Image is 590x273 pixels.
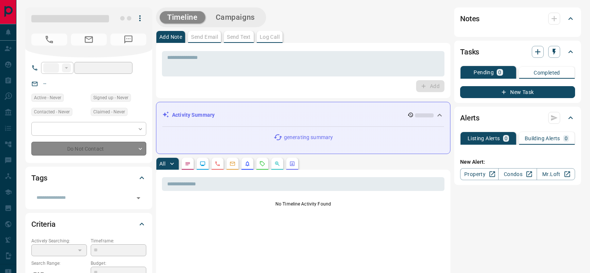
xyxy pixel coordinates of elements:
[460,46,479,58] h2: Tasks
[498,168,537,180] a: Condos
[244,161,250,167] svg: Listing Alerts
[474,70,494,75] p: Pending
[185,161,191,167] svg: Notes
[162,201,444,207] p: No Timeline Activity Found
[259,161,265,167] svg: Requests
[230,161,235,167] svg: Emails
[460,168,499,180] a: Property
[468,136,500,141] p: Listing Alerts
[274,161,280,167] svg: Opportunities
[91,238,146,244] p: Timeframe:
[34,108,70,116] span: Contacted - Never
[498,70,501,75] p: 0
[91,260,146,267] p: Budget:
[460,112,480,124] h2: Alerts
[93,94,128,101] span: Signed up - Never
[31,142,146,156] div: Do Not Contact
[31,238,87,244] p: Actively Searching:
[71,34,107,45] span: No Email
[460,109,575,127] div: Alerts
[565,136,568,141] p: 0
[133,193,144,203] button: Open
[93,108,125,116] span: Claimed - Never
[208,11,262,23] button: Campaigns
[31,260,87,267] p: Search Range:
[160,11,205,23] button: Timeline
[43,81,46,87] a: --
[460,86,575,98] button: New Task
[537,168,575,180] a: Mr.Loft
[172,111,215,119] p: Activity Summary
[460,13,480,25] h2: Notes
[31,169,146,187] div: Tags
[460,158,575,166] p: New Alert:
[159,161,165,166] p: All
[534,70,560,75] p: Completed
[200,161,206,167] svg: Lead Browsing Activity
[215,161,221,167] svg: Calls
[110,34,146,45] span: No Number
[162,108,444,122] div: Activity Summary
[31,34,67,45] span: No Number
[460,43,575,61] div: Tasks
[31,172,47,184] h2: Tags
[525,136,560,141] p: Building Alerts
[505,136,508,141] p: 0
[289,161,295,167] svg: Agent Actions
[284,134,333,141] p: generating summary
[460,10,575,28] div: Notes
[31,218,56,230] h2: Criteria
[159,34,182,40] p: Add Note
[31,215,146,233] div: Criteria
[34,94,61,101] span: Active - Never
